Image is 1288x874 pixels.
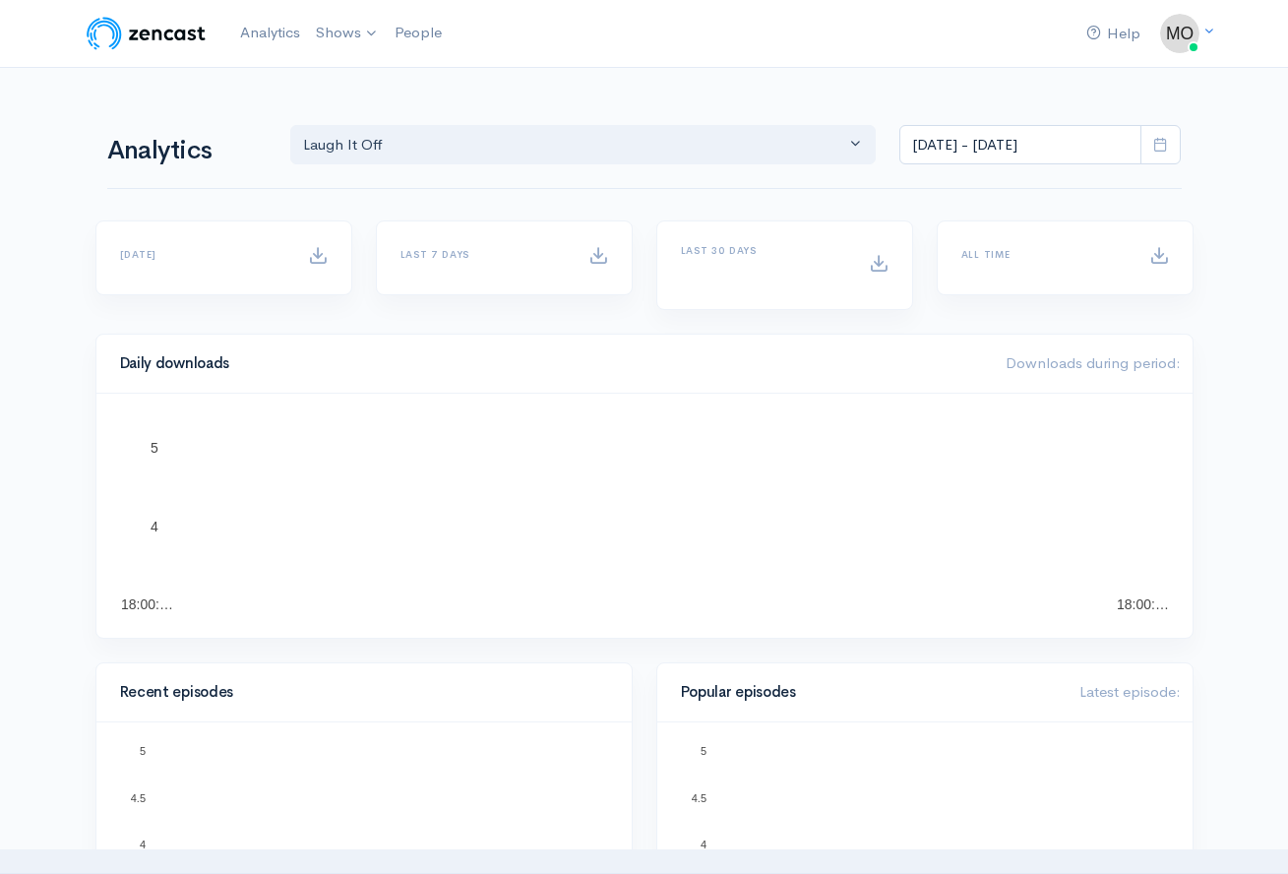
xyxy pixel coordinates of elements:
button: Laugh It Off [290,125,877,165]
h1: Analytics [107,137,267,165]
text: 18:00:… [121,596,173,612]
text: 5 [700,745,705,757]
text: 4 [700,839,705,850]
h6: All time [961,249,1126,260]
h6: [DATE] [120,249,284,260]
svg: A chart. [120,417,1169,614]
img: ZenCast Logo [84,14,209,53]
h6: Last 30 days [681,245,845,256]
span: Latest episode: [1079,682,1181,701]
img: ... [1160,14,1199,53]
text: 18:00:… [1117,596,1169,612]
text: 4.5 [130,791,145,803]
text: 5 [139,745,145,757]
text: 4 [139,839,145,850]
text: 5 [151,440,158,456]
h6: Last 7 days [400,249,565,260]
div: Laugh It Off [303,134,846,156]
h4: Popular episodes [681,684,1056,701]
a: Shows [308,12,387,55]
h4: Recent episodes [120,684,596,701]
text: 4.5 [691,791,705,803]
text: 4 [151,519,158,534]
a: Help [1078,13,1148,55]
input: analytics date range selector [899,125,1141,165]
a: Analytics [232,12,308,54]
a: People [387,12,450,54]
span: Downloads during period: [1006,353,1181,372]
h4: Daily downloads [120,355,982,372]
